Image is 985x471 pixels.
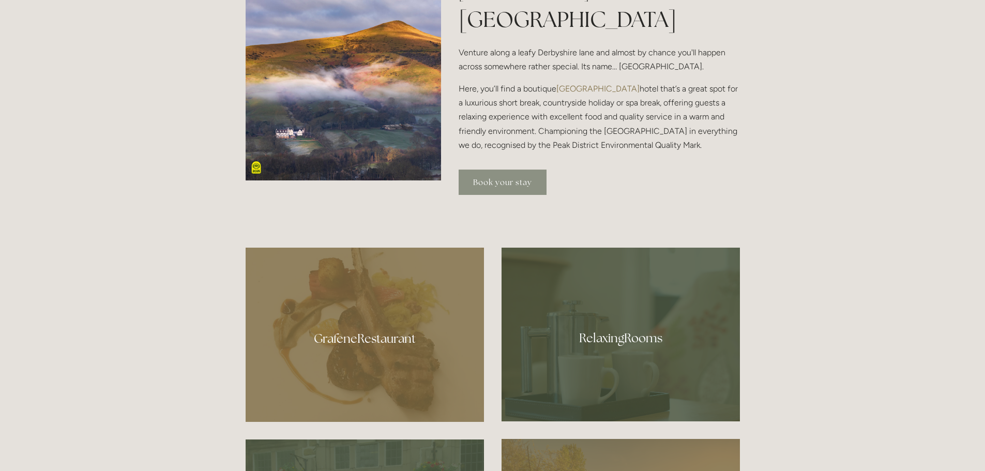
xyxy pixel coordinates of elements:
p: Venture along a leafy Derbyshire lane and almost by chance you'll happen across somewhere rather ... [459,45,739,73]
a: Cutlet and shoulder of Cabrito goat, smoked aubergine, beetroot terrine, savoy cabbage, melting b... [246,248,484,422]
a: [GEOGRAPHIC_DATA] [556,84,640,94]
h1: [GEOGRAPHIC_DATA] [459,4,739,35]
p: Here, you’ll find a boutique hotel that’s a great spot for a luxurious short break, countryside h... [459,82,739,152]
a: photo of a tea tray and its cups, Losehill House [502,248,740,421]
a: Book your stay [459,170,547,195]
